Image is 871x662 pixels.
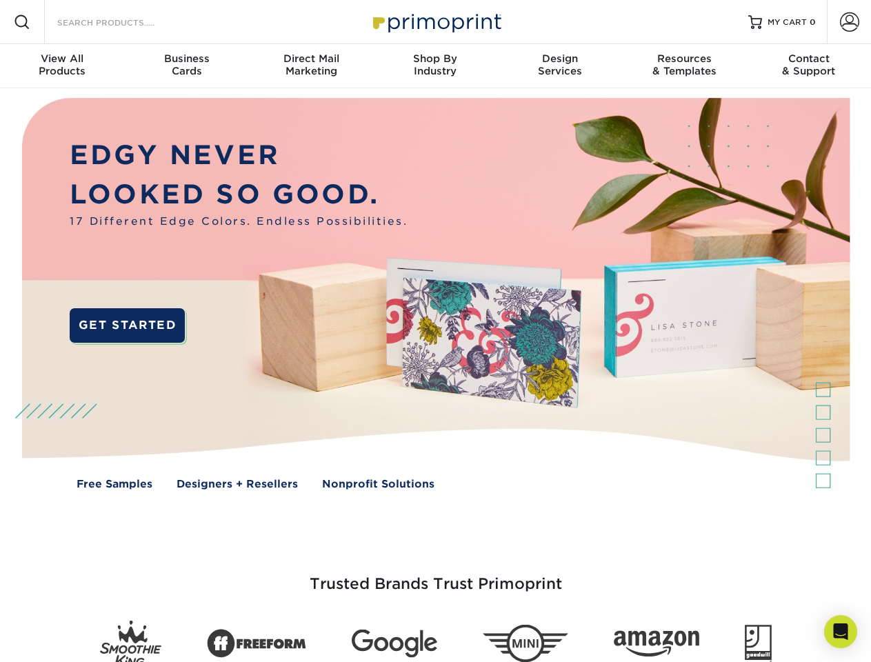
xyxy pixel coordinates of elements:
span: Business [124,52,248,65]
a: Nonprofit Solutions [322,477,434,492]
a: Direct MailMarketing [249,44,373,88]
a: Resources& Templates [622,44,746,88]
a: BusinessCards [124,44,248,88]
img: Google [352,630,437,658]
span: Direct Mail [249,52,373,65]
span: 0 [810,17,816,27]
span: 17 Different Edge Colors. Endless Possibilities. [70,214,408,230]
a: Shop ByIndustry [373,44,497,88]
iframe: Google Customer Reviews [3,620,117,657]
span: Resources [622,52,746,65]
p: LOOKED SO GOOD. [70,175,408,214]
img: Goodwill [745,625,772,662]
a: Free Samples [77,477,152,492]
p: EDGY NEVER [70,136,408,175]
span: Design [498,52,622,65]
div: Open Intercom Messenger [824,615,857,648]
h3: Trusted Brands Trust Primoprint [32,542,839,610]
div: & Support [747,52,871,77]
span: Shop By [373,52,497,65]
span: MY CART [768,17,807,28]
input: SEARCH PRODUCTS..... [56,14,190,30]
div: Industry [373,52,497,77]
a: GET STARTED [70,308,185,343]
a: DesignServices [498,44,622,88]
div: & Templates [622,52,746,77]
a: Designers + Resellers [177,477,298,492]
div: Marketing [249,52,373,77]
div: Cards [124,52,248,77]
span: Contact [747,52,871,65]
a: Contact& Support [747,44,871,88]
img: Amazon [614,631,699,657]
div: Services [498,52,622,77]
img: Primoprint [367,7,505,37]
